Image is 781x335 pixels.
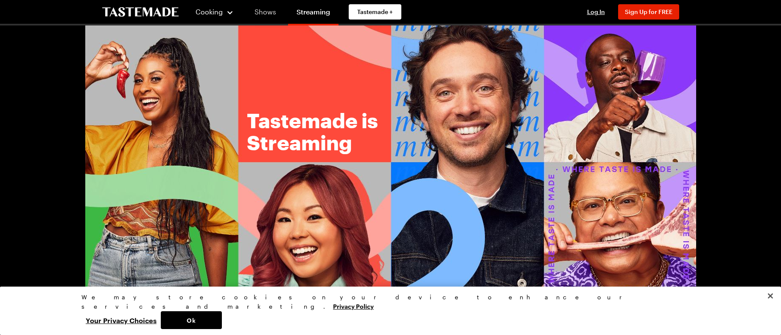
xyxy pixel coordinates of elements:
[333,302,374,310] a: More information about your privacy, opens in a new tab
[102,7,179,17] a: To Tastemade Home Page
[81,311,161,329] button: Your Privacy Choices
[161,311,222,329] button: Ok
[587,8,605,15] span: Log In
[81,293,692,329] div: Privacy
[618,4,679,20] button: Sign Up for FREE
[357,8,393,16] span: Tastemade +
[761,287,780,305] button: Close
[196,2,234,22] button: Cooking
[288,2,339,25] a: Streaming
[247,109,383,153] h1: Tastemade is Streaming
[81,293,692,311] div: We may store cookies on your device to enhance our services and marketing.
[625,8,672,15] span: Sign Up for FREE
[196,8,223,16] span: Cooking
[349,4,401,20] a: Tastemade +
[579,8,613,16] button: Log In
